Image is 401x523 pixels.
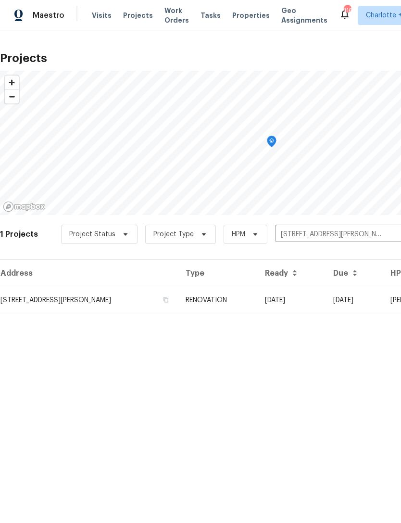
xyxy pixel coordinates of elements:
td: Acq COE 2025-09-15T00:00:00.000Z [257,287,326,314]
button: Copy Address [162,295,170,304]
th: Type [178,260,257,287]
td: [DATE] [326,287,383,314]
span: HPM [232,230,245,239]
span: Maestro [33,11,64,20]
span: Project Type [153,230,194,239]
button: Zoom out [5,89,19,103]
span: Visits [92,11,112,20]
span: Tasks [200,12,221,19]
span: Geo Assignments [281,6,327,25]
div: Map marker [267,136,276,151]
th: Due [326,260,383,287]
span: Work Orders [164,6,189,25]
input: Search projects [275,227,385,242]
th: Ready [257,260,326,287]
span: Project Status [69,230,115,239]
span: Projects [123,11,153,20]
span: Properties [232,11,270,20]
span: Zoom out [5,90,19,103]
a: Mapbox homepage [3,201,45,212]
div: 116 [344,6,351,15]
td: RENOVATION [178,287,257,314]
button: Zoom in [5,76,19,89]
